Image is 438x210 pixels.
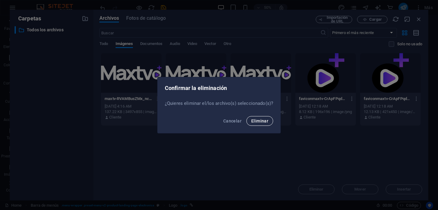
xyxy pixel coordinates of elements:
p: ¿Quieres eliminar el/los archivo(s) seleccionado(s)? [165,100,273,106]
button: Eliminar [246,116,273,126]
button: Cancelar [221,116,244,126]
span: Eliminar [251,119,268,123]
h2: Confirmar la eliminación [165,84,273,92]
span: Cancelar [223,119,242,123]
